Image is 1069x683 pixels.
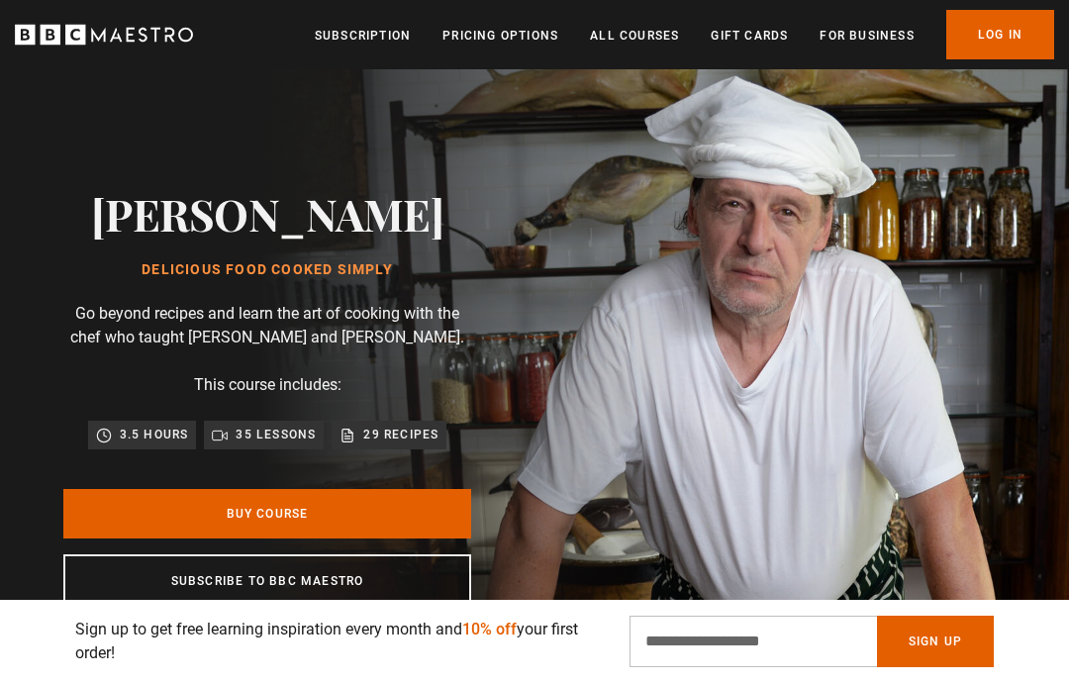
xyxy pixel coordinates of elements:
[462,620,517,638] span: 10% off
[711,26,788,46] a: Gift Cards
[315,26,411,46] a: Subscription
[194,373,341,397] p: This course includes:
[236,425,316,444] p: 35 lessons
[15,20,193,49] svg: BBC Maestro
[63,554,471,608] a: Subscribe to BBC Maestro
[75,618,606,665] p: Sign up to get free learning inspiration every month and your first order!
[877,616,994,667] button: Sign Up
[69,302,465,349] p: Go beyond recipes and learn the art of cooking with the chef who taught [PERSON_NAME] and [PERSON...
[315,10,1054,59] nav: Primary
[91,188,444,239] h2: [PERSON_NAME]
[946,10,1054,59] a: Log In
[820,26,914,46] a: For business
[120,425,189,444] p: 3.5 hours
[63,489,471,538] a: Buy Course
[442,26,558,46] a: Pricing Options
[363,425,438,444] p: 29 recipes
[91,262,444,278] h1: Delicious Food Cooked Simply
[590,26,679,46] a: All Courses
